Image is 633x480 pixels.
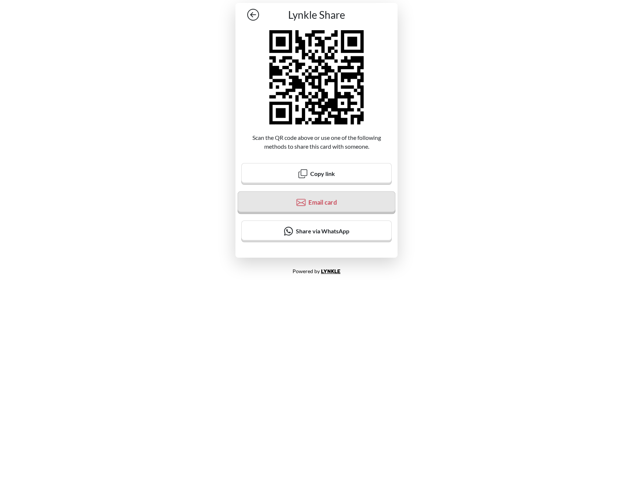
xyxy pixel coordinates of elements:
small: Powered by [293,268,340,274]
span: Share via WhatsApp [296,227,349,234]
button: Share via WhatsApp [241,220,392,242]
a: Lynkle Share [241,9,392,21]
button: Copy link [241,163,392,185]
a: Lynkle [321,268,340,275]
button: Email card [238,191,395,214]
span: Copy link [310,170,335,177]
span: Email card [308,198,337,206]
p: Scan the QR code above or use one of the following methods to share this card with someone. [241,124,392,151]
